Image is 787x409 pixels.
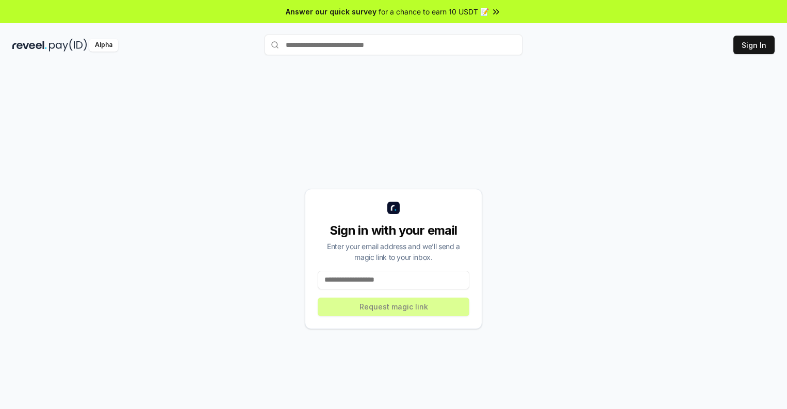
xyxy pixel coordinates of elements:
[318,222,469,239] div: Sign in with your email
[387,202,400,214] img: logo_small
[379,6,489,17] span: for a chance to earn 10 USDT 📝
[89,39,118,52] div: Alpha
[733,36,775,54] button: Sign In
[49,39,87,52] img: pay_id
[12,39,47,52] img: reveel_dark
[286,6,376,17] span: Answer our quick survey
[318,241,469,263] div: Enter your email address and we’ll send a magic link to your inbox.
